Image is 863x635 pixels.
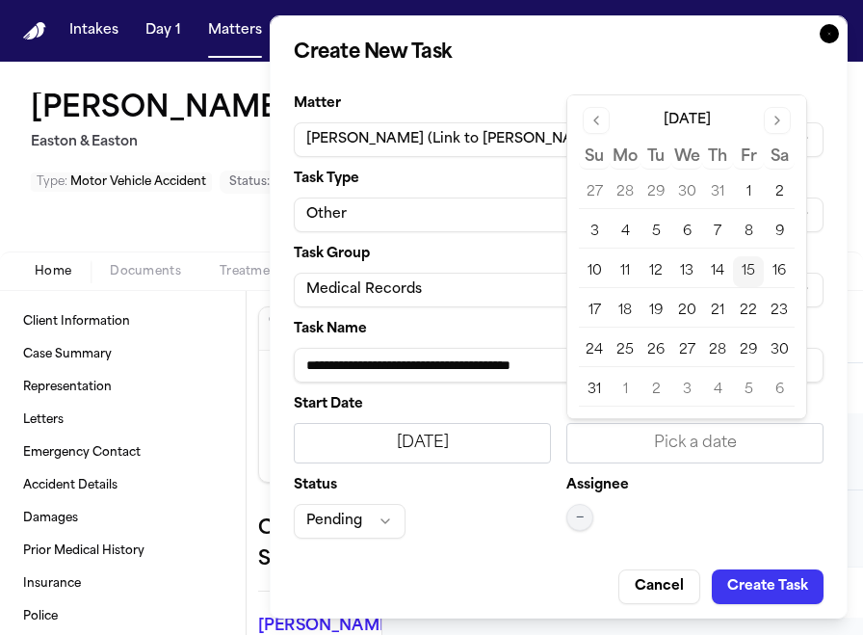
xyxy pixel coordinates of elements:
button: 29 [641,177,671,208]
button: 7 [702,217,733,248]
button: Other [294,198,824,232]
button: 22 [733,296,764,327]
a: Police [15,601,230,632]
button: 19 [641,296,671,327]
button: Pending [294,504,405,539]
h2: Easton & Easton [31,131,687,154]
span: Documents [110,264,181,279]
label: Task Type [294,172,824,186]
span: Home [35,264,71,279]
button: 17 [579,296,610,327]
span: Task Name [294,322,367,336]
th: Thursday [702,146,733,170]
button: Day 1 [138,13,189,48]
button: 5 [733,375,764,406]
th: Friday [733,146,764,170]
button: 28 [610,177,641,208]
button: 26 [641,335,671,366]
button: 1 [610,375,641,406]
button: 3 [579,217,610,248]
button: 5 [641,217,671,248]
label: Start Date [294,398,551,411]
button: 1 [733,177,764,208]
button: 13 [671,256,702,287]
button: 31 [702,177,733,208]
label: Status [294,479,551,492]
button: Change status from Case setup [220,171,367,194]
h2: Create New Task [294,40,824,66]
button: 6 [764,375,795,406]
span: Status: [229,174,270,190]
button: 15 [733,256,764,287]
a: Representation [15,372,230,403]
button: Firms [437,13,491,48]
span: Treatment [220,264,283,279]
span: Motor Vehicle Accident [70,176,206,188]
button: 4 [702,375,733,406]
th: Tuesday [641,146,671,170]
button: 8 [733,217,764,248]
button: 4 [610,217,641,248]
div: [DATE] [664,111,711,130]
button: 27 [671,335,702,366]
button: Create Task [712,569,824,604]
div: [DATE] [306,432,538,455]
span: — [576,510,584,525]
a: Home [23,22,46,40]
th: Sunday [579,146,610,170]
a: Insurance [15,569,230,599]
a: Prior Medical History [15,536,230,567]
button: 30 [671,177,702,208]
button: 28 [702,335,733,366]
h2: Case Summary [258,514,352,575]
button: 25 [610,335,641,366]
button: Pick a date [566,423,824,463]
a: Case Summary [15,339,230,370]
button: Tasks [375,13,426,48]
button: 9 [764,217,795,248]
a: Emergency Contact [15,437,230,468]
button: 2 [641,375,671,406]
button: Go to next month [764,107,791,134]
button: 3 [671,375,702,406]
th: Wednesday [671,146,702,170]
button: 30 [764,335,795,366]
button: Matters [200,13,270,48]
button: 6 [671,217,702,248]
th: Saturday [764,146,795,170]
a: Accident Details [15,470,230,501]
a: Client Information [15,306,230,337]
a: Damages [15,503,230,534]
button: 18 [610,296,641,327]
button: Medical Records [294,273,824,307]
h1: [PERSON_NAME] (Link to [PERSON_NAME]) [31,93,679,127]
span: Type : [37,176,67,188]
button: The Flock [503,13,586,48]
button: Edit Type: Motor Vehicle Accident [31,172,212,192]
button: 14 [702,256,733,287]
button: 29 [733,335,764,366]
button: 12 [641,256,671,287]
button: Go to previous month [583,107,610,134]
button: 27 [579,177,610,208]
label: Assignee [566,479,629,492]
button: Overview [281,13,363,48]
button: Intakes [62,13,126,48]
button: Cancel [618,569,700,604]
th: Monday [610,146,641,170]
button: [DATE] [294,423,551,463]
button: — [566,504,593,531]
a: Letters [15,405,230,436]
label: Matter [294,97,824,111]
button: 11 [610,256,641,287]
label: Task Group [294,248,824,261]
h3: Client Information [265,313,342,344]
